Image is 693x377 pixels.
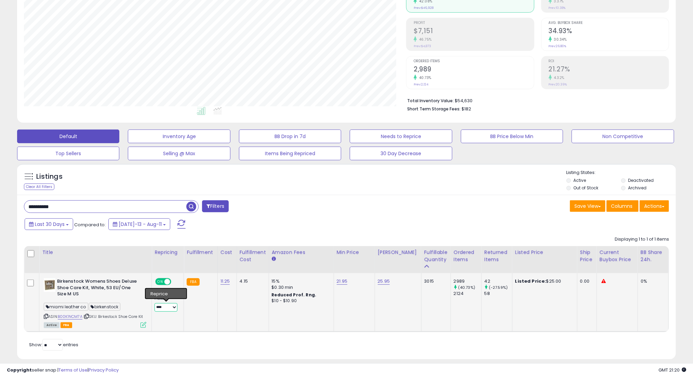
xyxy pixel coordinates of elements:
[58,367,88,373] a: Terms of Use
[187,278,199,286] small: FBA
[128,147,230,160] button: Selling @ Max
[489,285,508,290] small: (-27.59%)
[549,27,669,36] h2: 34.93%
[607,200,639,212] button: Columns
[17,130,119,143] button: Default
[515,278,572,284] div: $25.00
[414,59,534,63] span: Ordered Items
[515,249,574,256] div: Listed Price
[454,291,481,297] div: 2124
[44,278,55,292] img: 41GCunaXisL._SL40_.jpg
[272,278,329,284] div: 15%
[108,218,170,230] button: [DATE]-13 - Aug-11
[549,44,567,48] small: Prev: 26.80%
[337,278,348,285] a: 21.95
[454,278,481,284] div: 2989
[628,177,654,183] label: Deactivated
[202,200,229,212] button: Filters
[573,177,586,183] label: Active
[17,147,119,160] button: Top Sellers
[350,147,452,160] button: 30 Day Decrease
[458,285,475,290] small: (40.73%)
[187,249,214,256] div: Fulfillment
[417,75,431,80] small: 40.73%
[580,249,594,263] div: Ship Price
[61,322,72,328] span: FBA
[36,172,63,181] h5: Listings
[424,249,448,263] div: Fulfillable Quantity
[641,249,666,263] div: BB Share 24h.
[611,203,632,210] span: Columns
[74,221,106,228] span: Compared to:
[44,322,59,328] span: All listings currently available for purchase on Amazon
[221,278,230,285] a: 11.25
[462,106,471,112] span: $182
[628,185,647,191] label: Archived
[57,278,140,299] b: Birkenstock Womens Shoes Deluxe Shoe Care Kit, White, 53 EU/One Size M US
[170,279,181,285] span: OFF
[221,249,234,256] div: Cost
[407,98,454,104] b: Total Inventory Value:
[156,279,164,285] span: ON
[24,184,54,190] div: Clear All Filters
[549,59,669,63] span: ROI
[155,289,178,295] div: Amazon AI
[658,367,686,373] span: 2025-09-11 21:20 GMT
[414,21,534,25] span: Profit
[414,44,431,48] small: Prev: $4,873
[25,218,73,230] button: Last 30 Days
[239,130,341,143] button: BB Drop in 7d
[424,278,445,284] div: 3015
[89,367,119,373] a: Privacy Policy
[414,27,534,36] h2: $7,151
[155,296,178,312] div: Preset:
[414,82,428,86] small: Prev: 2,124
[484,278,512,284] div: 42
[155,249,181,256] div: Repricing
[240,278,264,284] div: 4.15
[337,249,372,256] div: Min Price
[417,37,432,42] small: 46.75%
[58,314,82,320] a: B00K1NCM7A
[573,185,598,191] label: Out of Stock
[35,221,65,228] span: Last 30 Days
[240,249,266,263] div: Fulfillment Cost
[570,200,605,212] button: Save View
[350,130,452,143] button: Needs to Reprice
[414,6,434,10] small: Prev: $46,928
[549,21,669,25] span: Avg. Buybox Share
[567,170,676,176] p: Listing States:
[640,200,669,212] button: Actions
[549,65,669,75] h2: 21.27%
[7,367,32,373] strong: Copyright
[7,367,119,374] div: seller snap | |
[641,278,663,284] div: 0%
[272,284,329,291] div: $0.30 min
[572,130,674,143] button: Non Competitive
[407,106,461,112] b: Short Term Storage Fees:
[461,130,563,143] button: BB Price Below Min
[484,249,509,263] div: Returned Items
[549,82,567,86] small: Prev: 20.39%
[272,256,276,262] small: Amazon Fees.
[119,221,162,228] span: [DATE]-13 - Aug-11
[239,147,341,160] button: Items Being Repriced
[29,341,78,348] span: Show: entries
[128,130,230,143] button: Inventory Age
[44,278,146,327] div: ASIN:
[272,298,329,304] div: $10 - $10.90
[615,236,669,243] div: Displaying 1 to 1 of 1 items
[407,96,664,104] li: $54,630
[515,278,546,284] b: Listed Price:
[378,249,418,256] div: [PERSON_NAME]
[414,65,534,75] h2: 2,989
[580,278,591,284] div: 0.00
[549,6,566,10] small: Prev: 10.38%
[272,249,331,256] div: Amazon Fees
[552,37,567,42] small: 30.34%
[378,278,390,285] a: 25.95
[44,303,88,311] span: miami leather co
[600,249,635,263] div: Current Buybox Price
[89,303,121,311] span: birkenstock
[454,249,479,263] div: Ordered Items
